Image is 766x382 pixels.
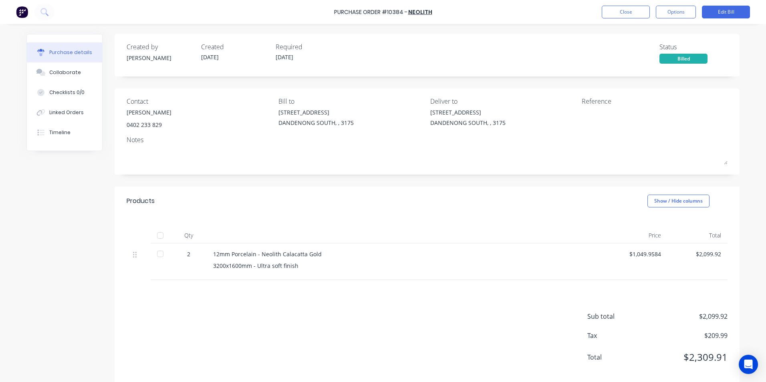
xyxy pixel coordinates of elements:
div: Bill to [278,97,424,106]
span: Total [587,352,647,362]
div: Collaborate [49,69,81,76]
div: 3200x1600mm - Ultra soft finish [213,261,601,270]
button: Collaborate [27,62,102,82]
div: Qty [171,227,207,243]
div: Deliver to [430,97,576,106]
div: Billed [659,54,708,64]
div: Status [659,42,728,52]
div: 0402 233 829 [127,121,171,129]
button: Purchase details [27,42,102,62]
button: Close [602,6,650,18]
div: Checklists 0/0 [49,89,85,96]
div: DANDENONG SOUTH, , 3175 [278,119,354,127]
span: $2,099.92 [647,312,728,321]
button: Edit Bill [702,6,750,18]
div: Notes [127,135,728,145]
div: DANDENONG SOUTH, , 3175 [430,119,506,127]
div: Open Intercom Messenger [739,355,758,374]
div: [PERSON_NAME] [127,54,195,62]
button: Linked Orders [27,103,102,123]
div: Total [667,227,728,243]
span: Tax [587,331,647,340]
div: [STREET_ADDRESS] [278,108,354,117]
button: Show / Hide columns [647,195,710,207]
div: [PERSON_NAME] [127,108,171,117]
div: $2,099.92 [674,250,721,258]
div: [STREET_ADDRESS] [430,108,506,117]
div: Reference [582,97,728,106]
div: Created by [127,42,195,52]
span: $2,309.91 [647,350,728,364]
button: Timeline [27,123,102,143]
button: Options [656,6,696,18]
div: Purchase Order #10384 - [334,8,407,16]
div: Price [607,227,667,243]
span: Sub total [587,312,647,321]
div: Products [127,196,155,206]
div: Created [201,42,269,52]
div: 2 [177,250,200,258]
div: Purchase details [49,49,92,56]
div: 12mm Porcelain - Neolith Calacatta Gold [213,250,601,258]
div: Timeline [49,129,71,136]
img: Factory [16,6,28,18]
div: $1,049.9584 [614,250,661,258]
button: Checklists 0/0 [27,82,102,103]
div: Linked Orders [49,109,84,116]
a: Neolith [408,8,432,16]
div: Contact [127,97,272,106]
span: $209.99 [647,331,728,340]
div: Required [276,42,344,52]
